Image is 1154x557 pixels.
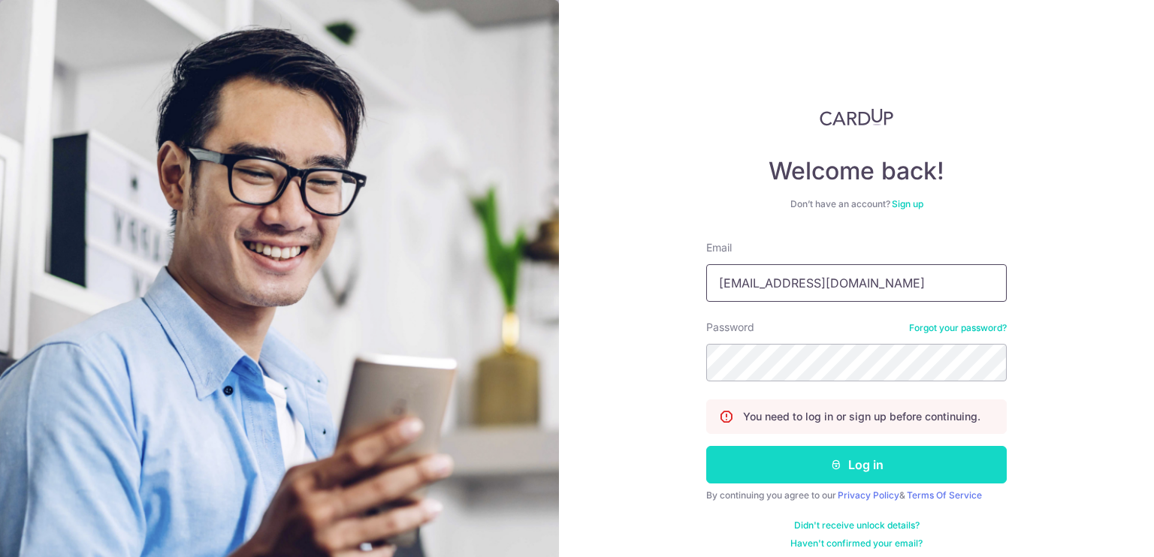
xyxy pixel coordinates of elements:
label: Password [706,320,754,335]
div: Don’t have an account? [706,198,1007,210]
input: Enter your Email [706,264,1007,302]
a: Didn't receive unlock details? [794,519,920,531]
h4: Welcome back! [706,156,1007,186]
p: You need to log in or sign up before continuing. [743,409,980,424]
img: CardUp Logo [820,108,893,126]
a: Forgot your password? [909,322,1007,334]
button: Log in [706,446,1007,483]
a: Sign up [892,198,923,209]
a: Haven't confirmed your email? [790,537,923,549]
label: Email [706,240,732,255]
a: Privacy Policy [838,489,899,501]
a: Terms Of Service [907,489,982,501]
div: By continuing you agree to our & [706,489,1007,501]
